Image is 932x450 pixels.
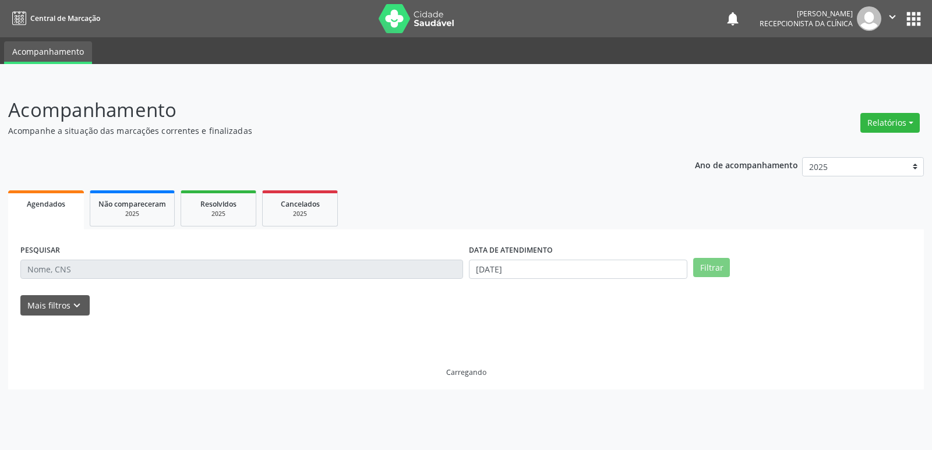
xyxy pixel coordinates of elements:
[30,13,100,23] span: Central de Marcação
[469,260,687,279] input: Selecione um intervalo
[20,242,60,260] label: PESQUISAR
[886,10,899,23] i: 
[98,210,166,218] div: 2025
[4,41,92,64] a: Acompanhamento
[189,210,248,218] div: 2025
[8,95,649,125] p: Acompanhamento
[725,10,741,27] button: notifications
[760,19,853,29] span: Recepcionista da clínica
[857,6,881,31] img: img
[20,260,463,279] input: Nome, CNS
[693,258,730,278] button: Filtrar
[8,9,100,28] a: Central de Marcação
[469,242,553,260] label: DATA DE ATENDIMENTO
[98,199,166,209] span: Não compareceram
[281,199,320,209] span: Cancelados
[860,113,920,133] button: Relatórios
[200,199,236,209] span: Resolvidos
[20,295,90,316] button: Mais filtroskeyboard_arrow_down
[271,210,329,218] div: 2025
[70,299,83,312] i: keyboard_arrow_down
[695,157,798,172] p: Ano de acompanhamento
[760,9,853,19] div: [PERSON_NAME]
[27,199,65,209] span: Agendados
[903,9,924,29] button: apps
[881,6,903,31] button: 
[8,125,649,137] p: Acompanhe a situação das marcações correntes e finalizadas
[446,367,486,377] div: Carregando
